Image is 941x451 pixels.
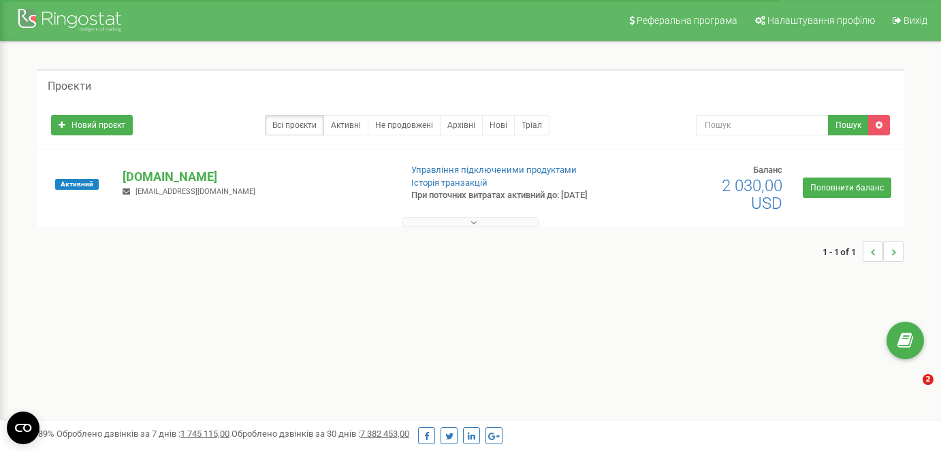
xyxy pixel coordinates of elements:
[904,15,927,26] span: Вихід
[411,178,488,188] a: Історія транзакцій
[440,115,483,135] a: Архівні
[895,374,927,407] iframe: Intercom live chat
[482,115,515,135] a: Нові
[57,429,229,439] span: Оброблено дзвінків за 7 днів :
[767,15,875,26] span: Налаштування профілю
[696,115,829,135] input: Пошук
[135,187,255,196] span: [EMAIL_ADDRESS][DOMAIN_NAME]
[823,228,904,275] nav: ...
[753,165,782,175] span: Баланс
[803,178,891,198] a: Поповнити баланс
[368,115,441,135] a: Не продовжені
[7,412,39,444] button: Open CMP widget
[637,15,737,26] span: Реферальна програма
[232,429,409,439] span: Оброблено дзвінків за 30 днів :
[923,374,934,385] span: 2
[55,179,99,190] span: Активний
[323,115,368,135] a: Активні
[360,429,409,439] u: 7 382 453,00
[48,80,91,93] h5: Проєкти
[514,115,549,135] a: Тріал
[411,189,606,202] p: При поточних витратах активний до: [DATE]
[823,241,863,262] span: 1 - 1 of 1
[265,115,324,135] a: Всі проєкти
[51,115,133,135] a: Новий проєкт
[828,115,869,135] button: Пошук
[411,165,577,175] a: Управління підключеними продуктами
[722,176,782,213] span: 2 030,00 USD
[123,168,389,186] p: [DOMAIN_NAME]
[180,429,229,439] u: 1 745 115,00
